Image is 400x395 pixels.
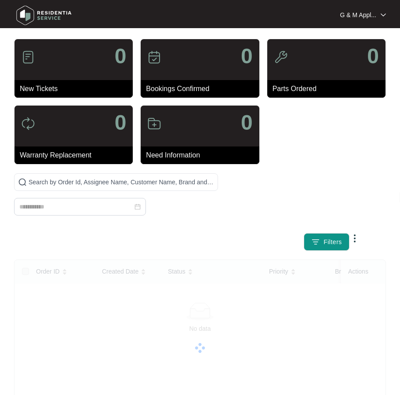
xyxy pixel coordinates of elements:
img: filter icon [311,238,320,246]
img: icon [274,50,288,64]
button: filter iconFilters [304,233,349,251]
p: 0 [115,46,127,67]
img: dropdown arrow [381,13,386,17]
p: 0 [241,46,253,67]
img: icon [147,50,161,64]
input: Search by Order Id, Assignee Name, Customer Name, Brand and Model [29,177,214,187]
span: Filters [324,238,342,247]
p: 0 [367,46,379,67]
p: 0 [241,112,253,133]
img: icon [21,117,35,131]
img: dropdown arrow [349,233,360,244]
img: icon [147,117,161,131]
p: Need Information [146,150,259,161]
p: Warranty Replacement [20,150,133,161]
p: Parts Ordered [273,84,385,94]
p: 0 [115,112,127,133]
p: G & M Appl... [340,11,376,19]
p: Bookings Confirmed [146,84,259,94]
p: New Tickets [20,84,133,94]
img: icon [21,50,35,64]
img: search-icon [18,178,27,187]
img: residentia service logo [13,2,75,29]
